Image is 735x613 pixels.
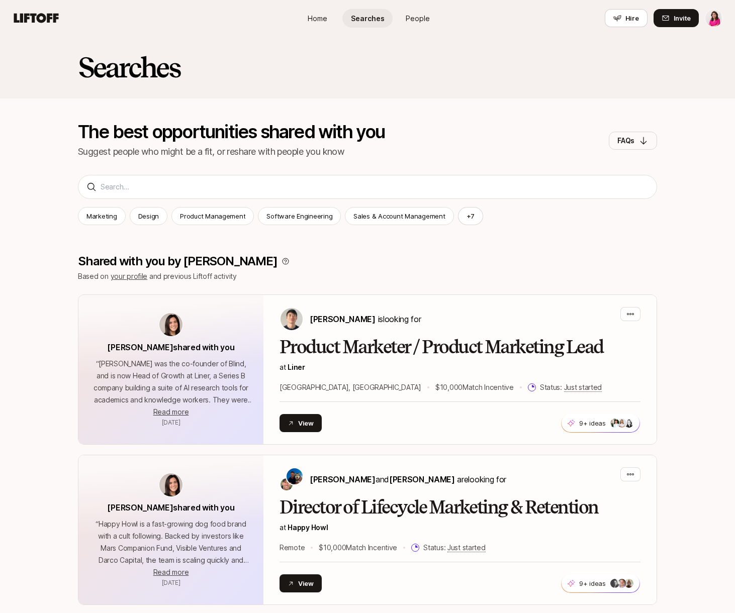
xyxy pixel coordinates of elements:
[617,135,634,147] p: FAQs
[159,473,182,496] img: avatar-url
[625,13,639,23] span: Hire
[280,337,640,357] h2: Product Marketer / Product Marketing Lead
[78,145,385,159] p: Suggest people who might be a fit, or reshare with people you know
[308,13,327,24] span: Home
[353,211,445,221] p: Sales & Account Management
[540,381,602,393] p: Status:
[561,574,640,593] button: 9+ ideas
[159,313,182,336] img: avatar-url
[78,270,657,282] p: Based on and previous Liftoff activity
[654,9,699,27] button: Invite
[111,272,148,280] a: your profile
[310,314,376,324] span: [PERSON_NAME]
[617,579,626,588] img: a8163552_46b3_43d6_9ef0_8442821dc43f.jpg
[78,254,278,268] p: Shared with you by [PERSON_NAME]
[393,9,443,28] a: People
[561,414,640,433] button: 9+ ideas
[280,414,322,432] button: View
[280,574,322,592] button: View
[138,211,159,221] p: Design
[281,308,303,330] img: Kyum Kim
[86,211,117,221] p: Marketing
[342,9,393,28] a: Searches
[624,579,633,588] img: 7102ac87_87ab_4461_b013_2d73c6871387.jpg
[153,407,189,416] span: Read more
[280,542,305,554] p: Remote
[162,419,180,426] span: August 21, 2025 10:03am
[280,381,421,393] p: [GEOGRAPHIC_DATA], [GEOGRAPHIC_DATA]
[705,10,722,27] img: Emma Frane
[389,474,455,484] span: [PERSON_NAME]
[281,478,293,490] img: Josh Pierce
[153,566,189,578] button: Read more
[447,543,486,552] span: Just started
[674,13,691,23] span: Invite
[705,9,723,27] button: Emma Frane
[180,211,245,221] p: Product Management
[624,419,633,428] img: 8ce70dcf_dbd8_4ecc_b896_0a5632257277.jpg
[292,9,342,28] a: Home
[609,132,657,150] button: FAQs
[90,518,251,566] p: “ Happy Howl is a fast-growing dog food brand with a cult following. Backed by investors like Mar...
[310,474,376,484] span: [PERSON_NAME]
[610,419,619,428] img: 14c26f81_4384_478d_b376_a1ca6885b3c1.jpg
[579,418,606,428] p: 9+ ideas
[78,123,385,141] p: The best opportunities shared with you
[617,419,626,428] img: 2512ad88_066d_475f_bc4f_a82d9308ffa8.jpg
[319,542,397,554] p: $10,000 Match Incentive
[107,502,234,513] span: [PERSON_NAME] shared with you
[78,52,180,82] h2: Searches
[266,211,332,221] p: Software Engineering
[280,361,640,373] p: at
[564,383,602,392] span: Just started
[101,181,649,193] input: Search...
[458,207,484,225] button: +7
[435,381,514,393] p: $10,000 Match Incentive
[153,406,189,418] button: Read more
[288,363,305,371] a: Liner
[579,578,606,588] p: 9+ ideas
[406,13,430,24] span: People
[153,568,189,576] span: Read more
[107,342,234,352] span: [PERSON_NAME] shared with you
[610,579,619,588] img: d7a232d1_ae36_4f6f_a37b_c12d62cc654d.jpg
[280,497,640,518] h2: Director of Lifecycle Marketing & Retention
[287,468,303,484] img: Colin Buckley
[90,358,251,406] p: “ [PERSON_NAME] was the co-founder of Blind, and is now Head of Growth at Liner, a Series B compa...
[423,542,485,554] p: Status:
[310,313,421,326] p: is looking for
[288,523,328,532] a: Happy Howl
[376,474,455,484] span: and
[280,522,640,534] p: at
[310,473,506,486] p: are looking for
[351,13,385,24] span: Searches
[605,9,648,27] button: Hire
[162,579,180,586] span: July 30, 2025 11:49am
